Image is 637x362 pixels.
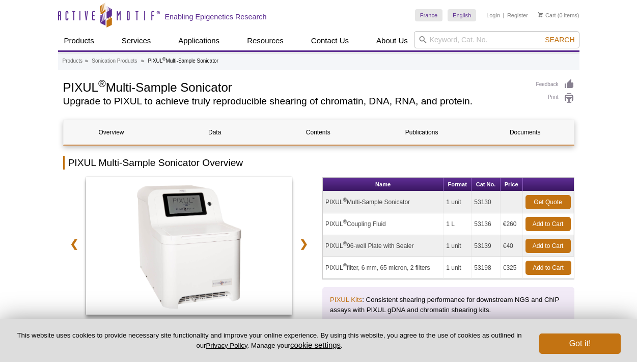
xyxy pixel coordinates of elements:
[545,36,574,44] span: Search
[343,263,347,268] sup: ®
[444,257,472,279] td: 1 unit
[16,331,522,350] p: This website uses cookies to provide necessary site functionality and improve your online experie...
[472,235,500,257] td: 53139
[536,79,574,90] a: Feedback
[444,235,472,257] td: 1 unit
[415,9,442,21] a: France
[323,178,444,191] th: Name
[290,341,341,349] button: cookie settings
[472,257,500,279] td: 53198
[92,57,137,66] a: Sonication Products
[374,120,469,145] a: Publications
[63,156,574,170] h2: PIXUL Multi-Sample Sonicator Overview
[141,58,144,64] li: »
[63,232,85,256] a: ❮
[116,31,157,50] a: Services
[486,12,500,19] a: Login
[330,296,362,303] a: PIXUL Kits
[323,213,444,235] td: PIXUL Coupling Fluid
[539,333,621,354] button: Got it!
[270,120,366,145] a: Contents
[525,217,571,231] a: Add to Cart
[98,78,106,89] sup: ®
[444,178,472,191] th: Format
[538,12,556,19] a: Cart
[241,31,290,50] a: Resources
[525,261,571,275] a: Add to Cart
[64,120,159,145] a: Overview
[448,9,476,21] a: English
[86,177,292,318] a: PIXUL Multi-Sample Sonicator
[85,58,88,64] li: »
[63,79,526,94] h1: PIXUL Multi-Sample Sonicator
[148,58,218,64] li: PIXUL Multi-Sample Sonicator
[305,31,355,50] a: Contact Us
[525,239,571,253] a: Add to Cart
[477,120,573,145] a: Documents
[472,191,500,213] td: 53130
[444,213,472,235] td: 1 L
[63,57,82,66] a: Products
[542,35,577,44] button: Search
[172,31,226,50] a: Applications
[343,219,347,225] sup: ®
[323,257,444,279] td: PIXUL filter, 6 mm, 65 micron, 2 filters
[293,232,315,256] a: ❯
[343,197,347,203] sup: ®
[86,177,292,315] img: PIXUL Multi-Sample Sonicator
[162,57,165,62] sup: ®
[538,9,579,21] li: (0 items)
[165,12,267,21] h2: Enabling Epigenetics Research
[536,93,574,104] a: Print
[343,241,347,246] sup: ®
[323,235,444,257] td: PIXUL 96-well Plate with Sealer
[501,178,523,191] th: Price
[501,235,523,257] td: €40
[501,257,523,279] td: €325
[206,342,247,349] a: Privacy Policy
[472,178,500,191] th: Cat No.
[414,31,579,48] input: Keyword, Cat. No.
[167,120,263,145] a: Data
[501,213,523,235] td: €260
[323,191,444,213] td: PIXUL Multi-Sample Sonicator
[370,31,414,50] a: About Us
[63,97,526,106] h2: Upgrade to PIXUL to achieve truly reproducible shearing of chromatin, DNA, RNA, and protein.
[503,9,505,21] li: |
[538,12,543,17] img: Your Cart
[525,195,571,209] a: Get Quote
[58,31,100,50] a: Products
[444,191,472,213] td: 1 unit
[472,213,500,235] td: 53136
[507,12,528,19] a: Register
[330,295,567,315] p: : Consistent shearing performance for downstream NGS and ChIP assays with PIXUL gDNA and chromati...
